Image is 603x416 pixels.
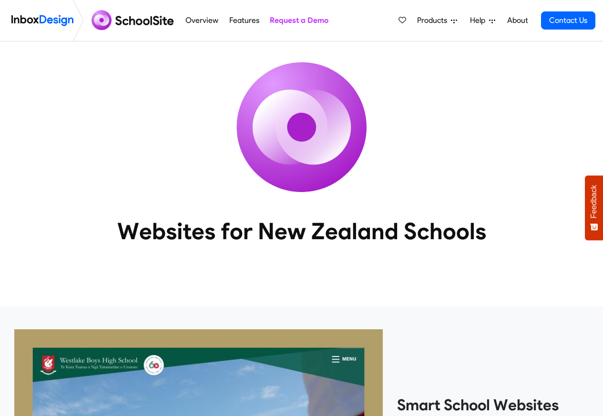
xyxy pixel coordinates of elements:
[226,11,262,30] a: Features
[590,185,598,218] span: Feedback
[413,11,461,30] a: Products
[183,11,221,30] a: Overview
[585,175,603,240] button: Feedback - Show survey
[417,15,451,26] span: Products
[216,41,388,213] img: icon_schoolsite.svg
[88,9,180,32] img: schoolsite logo
[397,396,589,415] heading: Smart School Websites
[75,217,528,245] heading: Websites for New Zealand Schools
[541,11,595,30] a: Contact Us
[504,11,531,30] a: About
[466,11,499,30] a: Help
[470,15,489,26] span: Help
[267,11,331,30] a: Request a Demo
